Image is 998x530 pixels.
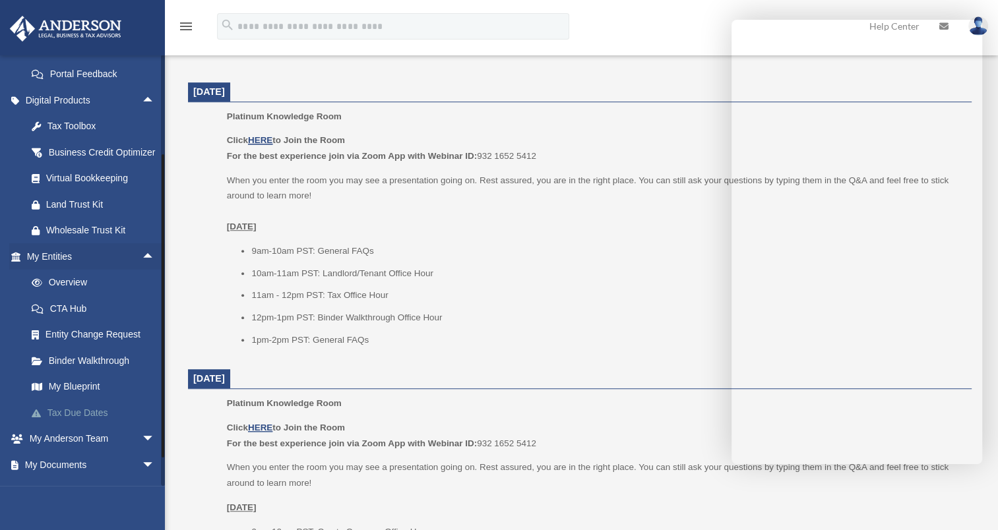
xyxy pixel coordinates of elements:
[220,18,235,32] i: search
[227,132,962,163] p: 932 1652 5412
[142,478,168,505] span: arrow_drop_down
[18,218,175,244] a: Wholesale Trust Kit
[9,478,175,504] a: Online Learningarrow_drop_down
[9,452,175,478] a: My Documentsarrow_drop_down
[142,243,168,270] span: arrow_drop_up
[142,426,168,453] span: arrow_drop_down
[9,87,175,113] a: Digital Productsarrow_drop_up
[227,438,477,448] b: For the best experience join via Zoom App with Webinar ID:
[18,399,175,426] a: Tax Due Dates
[227,423,345,432] b: Click to Join the Room
[46,144,158,161] div: Business Credit Optimizer
[968,16,988,36] img: User Pic
[227,135,345,145] b: Click to Join the Room
[46,222,158,239] div: Wholesale Trust Kit
[193,373,225,384] span: [DATE]
[18,347,175,374] a: Binder Walkthrough
[227,173,962,235] p: When you enter the room you may see a presentation going on. Rest assured, you are in the right p...
[732,20,982,464] iframe: Chat Window
[18,113,175,140] a: Tax Toolbox
[142,87,168,114] span: arrow_drop_up
[227,502,257,512] u: [DATE]
[251,332,962,348] li: 1pm-2pm PST: General FAQs
[248,423,272,432] a: HERE
[18,165,175,192] a: Virtual Bookkeeping
[251,310,962,326] li: 12pm-1pm PST: Binder Walkthrough Office Hour
[178,23,194,34] a: menu
[251,243,962,259] li: 9am-10am PST: General FAQs
[227,420,962,451] p: 932 1652 5412
[227,398,342,408] span: Platinum Knowledge Room
[178,18,194,34] i: menu
[18,61,175,88] a: Portal Feedback
[18,295,175,322] a: CTA Hub
[46,196,158,213] div: Land Trust Kit
[18,270,175,296] a: Overview
[18,191,175,218] a: Land Trust Kit
[251,287,962,303] li: 11am - 12pm PST: Tax Office Hour
[18,139,175,165] a: Business Credit Optimizer
[227,111,342,121] span: Platinum Knowledge Room
[18,322,175,348] a: Entity Change Request
[227,221,257,231] u: [DATE]
[9,243,175,270] a: My Entitiesarrow_drop_up
[6,16,125,42] img: Anderson Advisors Platinum Portal
[46,170,158,187] div: Virtual Bookkeeping
[251,266,962,281] li: 10am-11am PST: Landlord/Tenant Office Hour
[248,135,272,145] a: HERE
[142,452,168,479] span: arrow_drop_down
[46,118,158,134] div: Tax Toolbox
[227,459,962,490] p: When you enter the room you may see a presentation going on. Rest assured, you are in the right p...
[18,374,175,400] a: My Blueprint
[227,151,477,161] b: For the best experience join via Zoom App with Webinar ID:
[9,426,175,452] a: My Anderson Teamarrow_drop_down
[193,86,225,97] span: [DATE]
